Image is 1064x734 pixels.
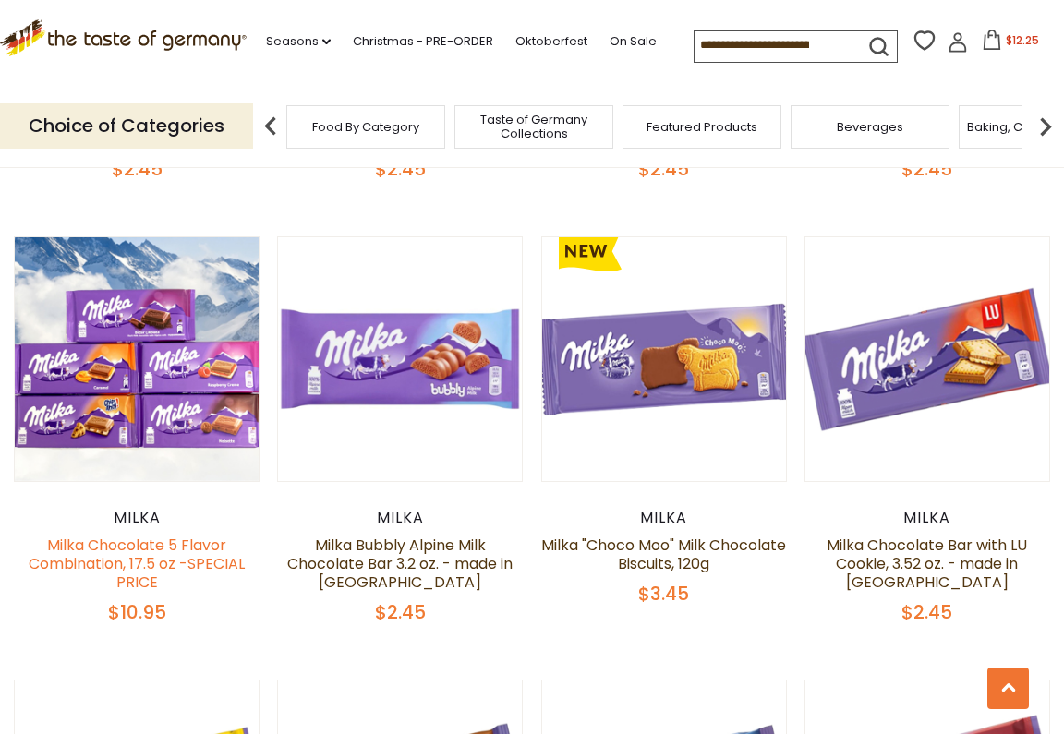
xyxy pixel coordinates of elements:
[610,31,657,52] a: On Sale
[375,599,426,625] span: $2.45
[638,156,689,182] span: $2.45
[287,535,513,593] a: Milka Bubbly Alpine Milk Chocolate Bar 3.2 oz. - made in [GEOGRAPHIC_DATA]
[312,120,419,134] a: Food By Category
[805,237,1049,481] img: Milka
[541,509,787,527] div: Milka
[277,509,523,527] div: Milka
[827,535,1027,593] a: Milka Chocolate Bar with LU Cookie, 3.52 oz. - made in [GEOGRAPHIC_DATA]
[252,108,289,145] img: previous arrow
[901,156,952,182] span: $2.45
[14,509,260,527] div: Milka
[1027,108,1064,145] img: next arrow
[15,237,259,481] img: Milka
[804,509,1050,527] div: Milka
[353,31,493,52] a: Christmas - PRE-ORDER
[542,237,786,481] img: Milka
[638,581,689,607] span: $3.45
[278,237,522,481] img: Milka
[108,599,166,625] span: $10.95
[375,156,426,182] span: $2.45
[901,599,952,625] span: $2.45
[1006,32,1039,48] span: $12.25
[112,156,163,182] span: $2.45
[972,30,1050,57] button: $12.25
[460,113,608,140] a: Taste of Germany Collections
[837,120,903,134] a: Beverages
[647,120,757,134] a: Featured Products
[541,535,786,574] a: Milka "Choco Moo" Milk Chocolate Biscuits, 120g
[266,31,331,52] a: Seasons
[29,535,245,593] a: Milka Chocolate 5 Flavor Combination, 17.5 oz -SPECIAL PRICE
[515,31,587,52] a: Oktoberfest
